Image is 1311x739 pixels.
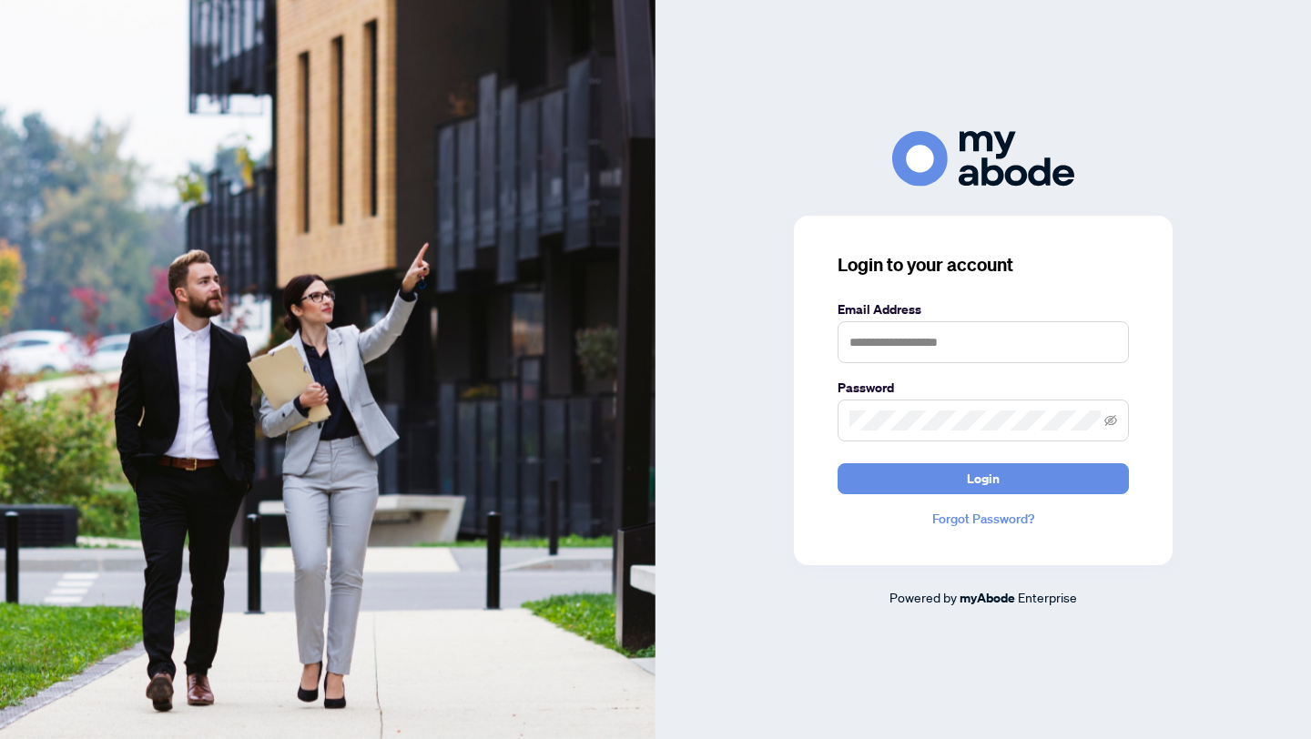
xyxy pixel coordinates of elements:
button: Login [838,463,1129,494]
span: Enterprise [1018,589,1077,605]
label: Email Address [838,299,1129,319]
a: myAbode [960,588,1015,608]
label: Password [838,378,1129,398]
span: Login [967,464,1000,493]
span: eye-invisible [1104,414,1117,427]
a: Forgot Password? [838,509,1129,529]
span: Powered by [889,589,957,605]
h3: Login to your account [838,252,1129,278]
img: ma-logo [892,131,1074,187]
